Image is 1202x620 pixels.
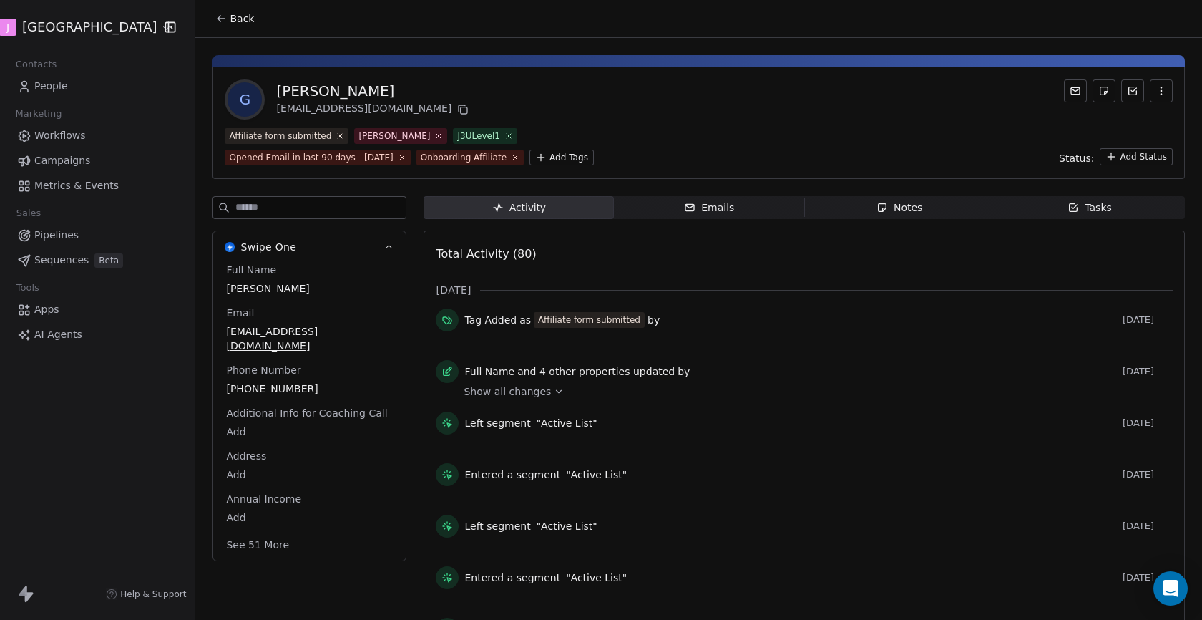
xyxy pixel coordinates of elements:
span: [PHONE_NUMBER] [226,382,393,396]
span: G [228,82,262,117]
span: Add [226,510,393,525]
div: [PERSON_NAME] [276,81,471,101]
a: Show all changes [464,384,1163,399]
button: Back [207,6,263,32]
a: Help & Support [106,588,186,600]
span: Tag Added [464,313,517,327]
span: Left segment [464,519,530,533]
span: by [678,364,690,379]
span: [PERSON_NAME] [226,281,393,296]
div: Swipe OneSwipe One [213,263,406,561]
span: Sequences [34,253,89,268]
span: Campaigns [34,153,90,168]
span: Left segment [464,416,530,430]
div: Notes [876,200,922,215]
span: Email [223,306,257,320]
a: Apps [11,298,183,321]
a: Campaigns [11,149,183,173]
span: Status: [1059,151,1094,165]
span: "Active List" [566,571,627,585]
span: Total Activity (80) [436,247,536,261]
span: Metrics & Events [34,178,119,193]
span: Entered a segment [464,468,560,482]
span: as [519,313,531,327]
span: Back [230,11,254,26]
span: "Active List" [537,519,597,533]
div: Affiliate form submitted [538,314,640,326]
button: Add Tags [529,150,594,165]
span: AI Agents [34,327,82,342]
button: Add Status [1100,148,1173,165]
span: Annual Income [223,492,304,506]
a: Metrics & Events [11,174,183,198]
span: [DATE] [1123,572,1173,583]
div: Opened Email in last 90 days - [DATE] [229,151,393,164]
span: [DATE] [1123,520,1173,532]
span: [DATE] [1123,314,1173,326]
span: Add [226,468,393,482]
div: J3ULevel1 [457,130,500,142]
span: Swipe One [240,240,296,254]
button: J[GEOGRAPHIC_DATA] [17,15,155,39]
button: See 51 More [218,532,298,558]
span: Contacts [9,54,63,75]
span: Add [226,425,393,439]
div: [PERSON_NAME] [358,130,430,142]
span: Beta [94,253,123,268]
button: Swipe OneSwipe One [213,231,406,263]
div: Emails [684,200,734,215]
span: Address [223,449,269,463]
a: SequencesBeta [11,248,183,272]
span: [DATE] [1123,469,1173,480]
span: People [34,79,68,94]
span: [EMAIL_ADDRESS][DOMAIN_NAME] [226,324,393,353]
span: Entered a segment [464,571,560,585]
span: by [648,313,660,327]
span: Tools [10,277,45,299]
span: Full Name [464,364,514,379]
a: People [11,74,183,98]
div: [EMAIL_ADDRESS][DOMAIN_NAME] [276,101,471,118]
div: Open Intercom Messenger [1153,571,1188,606]
span: Show all changes [464,384,551,399]
a: AI Agents [11,323,183,347]
span: "Active List" [566,468,627,482]
span: Sales [10,203,47,224]
span: and 4 other properties updated [517,364,675,379]
span: Apps [34,302,59,317]
span: Workflows [34,128,86,143]
span: [DATE] [1123,366,1173,377]
span: Additional Info for Coaching Call [223,406,390,420]
span: Marketing [9,103,68,125]
span: [DATE] [1123,417,1173,429]
span: Phone Number [223,363,303,377]
span: [DATE] [436,283,471,297]
div: Affiliate form submitted [229,130,331,142]
div: Onboarding Affiliate [421,151,507,164]
span: [GEOGRAPHIC_DATA] [22,18,157,37]
span: Pipelines [34,228,79,243]
a: Pipelines [11,223,183,247]
span: Full Name [223,263,279,277]
img: Swipe One [225,242,235,252]
span: Help & Support [120,588,186,600]
div: Tasks [1067,200,1112,215]
span: "Active List" [537,416,597,430]
a: Workflows [11,124,183,147]
span: J [6,20,9,34]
